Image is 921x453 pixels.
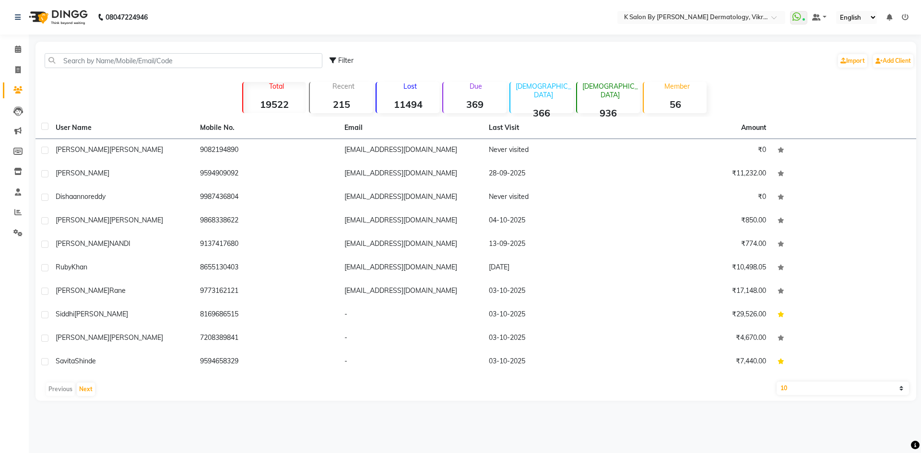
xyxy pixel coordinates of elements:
[109,286,126,295] span: rane
[483,209,627,233] td: 04-10-2025
[77,383,95,396] button: Next
[873,54,913,68] a: Add Client
[194,233,339,256] td: 9137417680
[627,303,772,327] td: ₹29,526.00
[627,163,772,186] td: ₹11,232.00
[483,139,627,163] td: Never visited
[56,216,109,224] span: [PERSON_NAME]
[56,310,74,318] span: siddhi
[56,357,75,365] span: Savita
[483,186,627,209] td: Never visited
[627,209,772,233] td: ₹850.00
[483,117,627,139] th: Last Visit
[56,286,109,295] span: [PERSON_NAME]
[735,117,772,139] th: Amount
[577,107,640,119] strong: 936
[838,54,867,68] a: Import
[627,233,772,256] td: ₹774.00
[483,163,627,186] td: 28-09-2025
[339,303,483,327] td: -
[581,82,640,99] p: [DEMOGRAPHIC_DATA]
[24,4,90,31] img: logo
[50,117,194,139] th: User Name
[483,303,627,327] td: 03-10-2025
[194,209,339,233] td: 9868338622
[627,327,772,350] td: ₹4,670.00
[627,350,772,374] td: ₹7,440.00
[194,186,339,209] td: 9987436804
[339,117,483,139] th: Email
[648,82,707,91] p: Member
[338,56,354,65] span: Filter
[194,139,339,163] td: 9082194890
[194,280,339,303] td: 9773162121
[483,350,627,374] td: 03-10-2025
[644,98,707,110] strong: 56
[56,333,109,342] span: [PERSON_NAME]
[194,327,339,350] td: 7208389841
[194,117,339,139] th: Mobile No.
[314,82,373,91] p: Recent
[109,239,130,248] span: NANDI
[514,82,573,99] p: [DEMOGRAPHIC_DATA]
[339,139,483,163] td: [EMAIL_ADDRESS][DOMAIN_NAME]
[194,163,339,186] td: 9594909092
[74,310,128,318] span: [PERSON_NAME]
[56,263,71,271] span: Ruby
[339,256,483,280] td: [EMAIL_ADDRESS][DOMAIN_NAME]
[339,233,483,256] td: [EMAIL_ADDRESS][DOMAIN_NAME]
[339,209,483,233] td: [EMAIL_ADDRESS][DOMAIN_NAME]
[380,82,439,91] p: Lost
[443,98,506,110] strong: 369
[339,186,483,209] td: [EMAIL_ADDRESS][DOMAIN_NAME]
[483,280,627,303] td: 03-10-2025
[194,256,339,280] td: 8655130403
[510,107,573,119] strong: 366
[483,256,627,280] td: [DATE]
[56,239,109,248] span: [PERSON_NAME]
[194,350,339,374] td: 9594658329
[247,82,306,91] p: Total
[627,256,772,280] td: ₹10,498.05
[627,186,772,209] td: ₹0
[243,98,306,110] strong: 19522
[483,233,627,256] td: 13-09-2025
[339,163,483,186] td: [EMAIL_ADDRESS][DOMAIN_NAME]
[339,280,483,303] td: [EMAIL_ADDRESS][DOMAIN_NAME]
[627,139,772,163] td: ₹0
[56,169,109,177] span: [PERSON_NAME]
[194,303,339,327] td: 8169686515
[45,53,322,68] input: Search by Name/Mobile/Email/Code
[109,216,163,224] span: [PERSON_NAME]
[106,4,148,31] b: 08047224946
[56,145,109,154] span: [PERSON_NAME]
[377,98,439,110] strong: 11494
[71,263,87,271] span: Khan
[310,98,373,110] strong: 215
[56,192,73,201] span: disha
[73,192,106,201] span: annoreddy
[75,357,96,365] span: Shinde
[109,333,163,342] span: [PERSON_NAME]
[627,280,772,303] td: ₹17,148.00
[339,327,483,350] td: -
[339,350,483,374] td: -
[483,327,627,350] td: 03-10-2025
[445,82,506,91] p: Due
[109,145,163,154] span: [PERSON_NAME]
